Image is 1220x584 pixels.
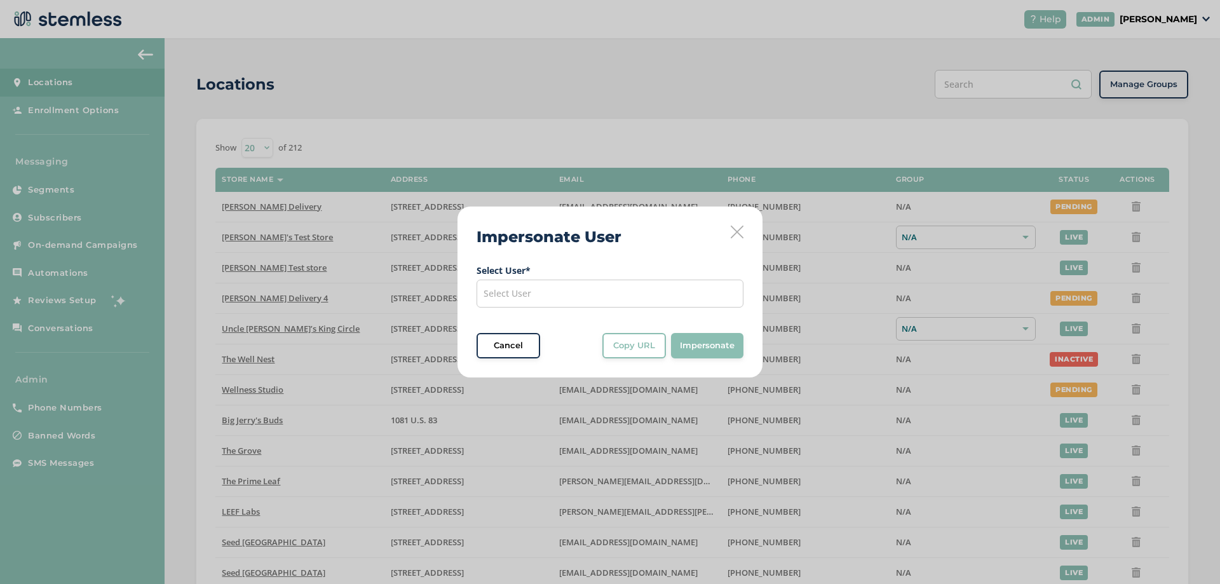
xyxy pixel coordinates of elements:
span: Select User [484,287,531,299]
span: Impersonate [680,339,735,352]
label: Select User [477,264,743,277]
span: Cancel [494,339,523,352]
button: Cancel [477,333,540,358]
button: Copy URL [602,333,666,358]
iframe: Chat Widget [1156,523,1220,584]
button: Impersonate [671,333,743,358]
h2: Impersonate User [477,226,621,248]
span: Copy URL [613,339,655,352]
